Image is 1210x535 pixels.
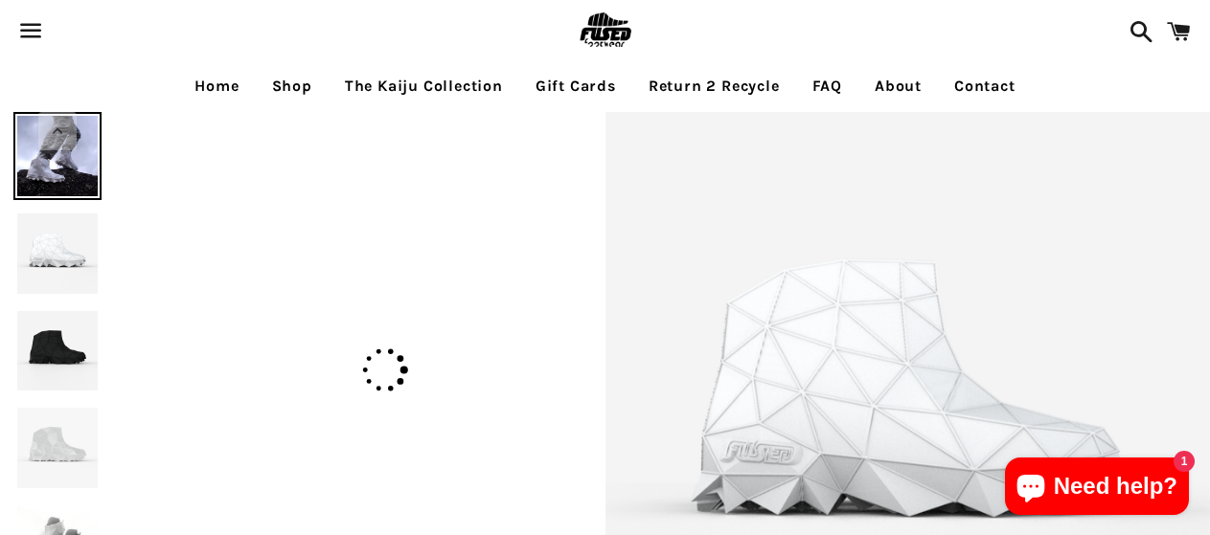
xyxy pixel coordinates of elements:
[13,404,102,492] img: [3D printed Shoes] - lightweight custom 3dprinted shoes sneakers sandals fused footwear
[331,62,517,110] a: The Kaiju Collection
[798,62,856,110] a: FAQ
[634,62,794,110] a: Return 2 Recycle
[180,62,253,110] a: Home
[13,210,102,298] img: [3D printed Shoes] - lightweight custom 3dprinted shoes sneakers sandals fused footwear
[127,122,605,129] img: [3D printed Shoes] - lightweight custom 3dprinted shoes sneakers sandals fused footwear
[860,62,936,110] a: About
[999,457,1195,520] inbox-online-store-chat: Shopify online store chat
[521,62,630,110] a: Gift Cards
[13,112,102,200] img: [3D printed Shoes] - lightweight custom 3dprinted shoes sneakers sandals fused footwear
[258,62,327,110] a: Shop
[940,62,1030,110] a: Contact
[13,307,102,395] img: [3D printed Shoes] - lightweight custom 3dprinted shoes sneakers sandals fused footwear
